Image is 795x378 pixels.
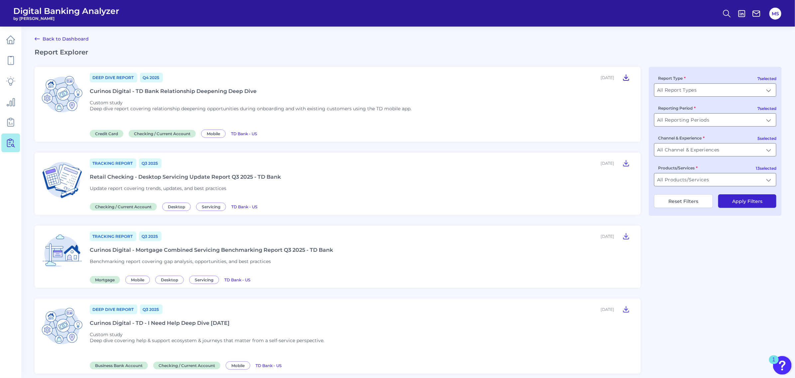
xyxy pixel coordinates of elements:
[125,276,150,284] span: Mobile
[90,331,123,337] span: Custom study
[35,48,782,56] h2: Report Explorer
[40,231,84,275] img: Mortgage
[90,337,324,343] p: Deep dive covering help & support ecosystem & journeys that matter from a self-service perspective.
[256,362,282,368] a: TD Bank - US
[90,362,151,368] a: Business Bank Account
[129,130,196,138] span: Checking / Current Account
[162,203,191,211] span: Desktop
[201,130,226,138] span: Mobile
[226,361,250,370] span: Mobile
[90,276,120,284] span: Mortgage
[90,320,230,326] div: Curinos Digital - TD - I Need Help Deep Dive [DATE]
[196,203,226,211] span: Servicing
[231,204,257,209] span: TD Bank - US
[718,194,776,208] button: Apply Filters
[201,130,228,137] a: Mobile
[658,106,696,111] label: Reporting Period
[129,130,198,137] a: Checking / Current Account
[620,231,633,241] button: Curinos Digital - Mortgage Combined Servicing Benchmarking Report Q3 2025 - TD Bank
[139,158,162,168] a: Q3 2025
[13,16,119,21] span: by [PERSON_NAME]
[40,72,84,117] img: Credit Card
[601,307,614,312] div: [DATE]
[90,73,137,82] a: Deep Dive Report
[153,362,220,369] span: Checking / Current Account
[90,258,271,264] span: Benchmarking report covering gap analysis, opportunities, and best practices
[773,356,792,375] button: Open Resource Center, 1 new notification
[224,276,250,283] a: TD Bank - US
[90,203,160,210] a: Checking / Current Account
[772,360,775,368] div: 1
[256,363,282,368] span: TD Bank - US
[90,174,281,180] div: Retail Checking - Desktop Servicing Update Report Q3 2025 - TD Bank
[155,276,184,284] span: Desktop
[90,158,136,168] a: Tracking Report
[189,276,222,283] a: Servicing
[196,203,229,210] a: Servicing
[90,88,257,94] div: Curinos Digital - TD Bank Relationship Deepening Deep Dive
[90,276,123,283] a: Mortgage
[90,185,226,191] span: Update report covering trends, updates, and best practices
[658,136,705,141] label: Channel & Experience
[90,232,136,241] a: Tracking Report
[90,247,333,253] div: Curinos Digital - Mortgage Combined Servicing Benchmarking Report Q3 2025 - TD Bank
[226,362,253,368] a: Mobile
[125,276,153,283] a: Mobile
[231,131,257,136] span: TD Bank - US
[162,203,193,210] a: Desktop
[35,35,89,43] a: Back to Dashboard
[90,305,137,314] a: Deep Dive Report
[90,130,123,138] span: Credit Card
[224,277,250,282] span: TD Bank - US
[140,73,163,82] a: Q4 2025
[90,362,148,369] span: Business Bank Account
[620,72,633,83] button: Curinos Digital - TD Bank Relationship Deepening Deep Dive
[769,8,781,20] button: MS
[601,75,614,80] div: [DATE]
[654,194,713,208] button: Reset Filters
[620,304,633,315] button: Curinos Digital - TD - I Need Help Deep Dive Sept 2025
[189,276,219,284] span: Servicing
[231,203,257,210] a: TD Bank - US
[40,158,84,202] img: Checking / Current Account
[601,234,614,239] div: [DATE]
[231,130,257,137] a: TD Bank - US
[601,161,614,166] div: [DATE]
[13,6,119,16] span: Digital Banking Analyzer
[658,76,686,81] label: Report Type
[620,158,633,168] button: Retail Checking - Desktop Servicing Update Report Q3 2025 - TD Bank
[90,203,157,211] span: Checking / Current Account
[90,106,411,112] p: Deep dive report covering relationship deepening opportunities during onboarding and with existin...
[155,276,186,283] a: Desktop
[658,165,698,170] label: Products/Services
[153,362,223,368] a: Checking / Current Account
[40,304,84,348] img: Business Bank Account
[90,130,126,137] a: Credit Card
[90,100,123,106] span: Custom study
[140,305,163,314] a: Q3 2025
[139,232,162,241] a: Q3 2025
